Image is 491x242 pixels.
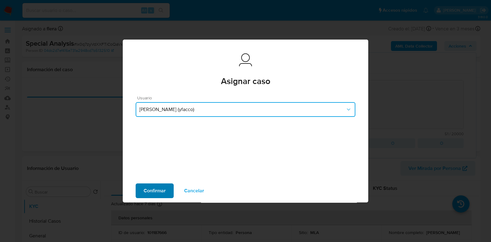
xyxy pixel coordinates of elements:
[221,77,270,86] span: Asignar caso
[139,106,346,113] span: [PERSON_NAME] (yfacco)
[137,96,357,100] span: Usuario
[136,183,174,198] button: Confirmar
[136,102,355,117] button: [PERSON_NAME] (yfacco)
[184,184,204,198] span: Cancelar
[176,183,212,198] button: Cancelar
[144,184,166,198] span: Confirmar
